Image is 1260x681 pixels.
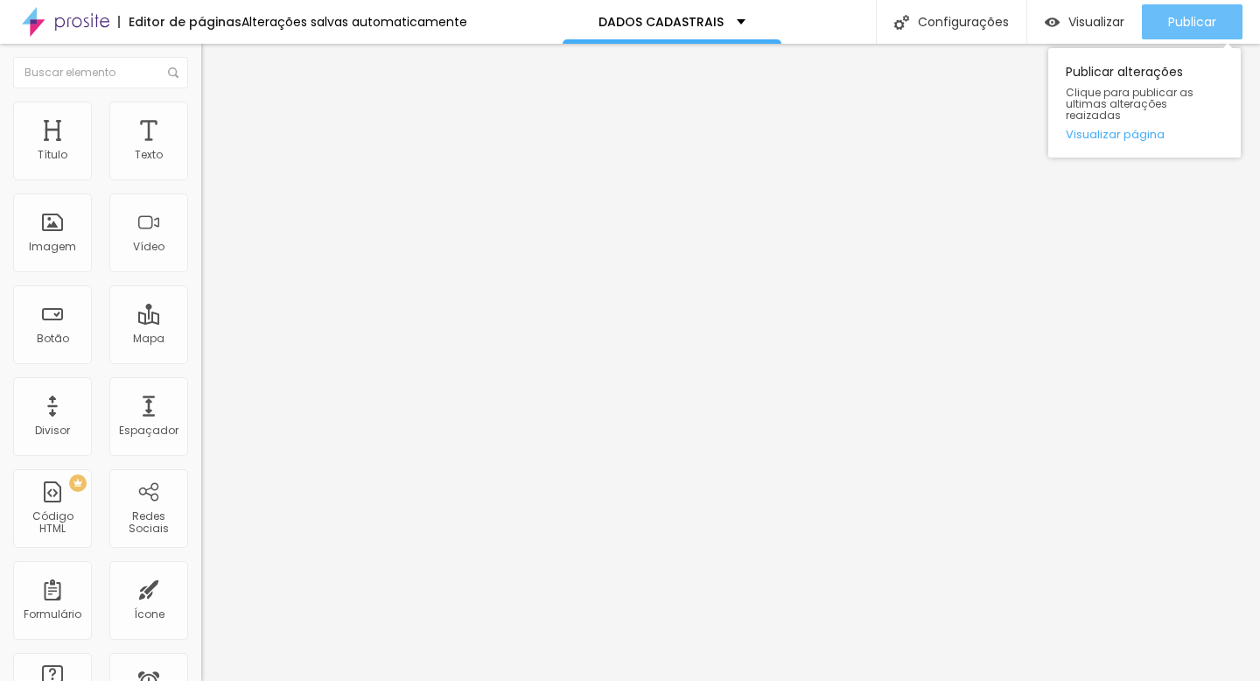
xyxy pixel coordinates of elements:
img: Icone [894,15,909,30]
div: Texto [135,149,163,161]
iframe: Editor [201,44,1260,681]
span: Visualizar [1068,15,1124,29]
div: Formulário [24,608,81,621]
img: Icone [168,67,178,78]
a: Visualizar página [1066,129,1223,140]
span: Publicar [1168,15,1216,29]
div: Divisor [35,425,70,437]
button: Visualizar [1027,4,1142,39]
div: Imagem [29,241,76,253]
p: DADOS CADASTRAIS [598,16,724,28]
div: Código HTML [17,510,87,536]
div: Espaçador [119,425,178,437]
div: Editor de páginas [118,16,241,28]
button: Publicar [1142,4,1242,39]
div: Alterações salvas automaticamente [241,16,467,28]
div: Publicar alterações [1048,48,1241,158]
div: Mapa [133,333,164,345]
div: Redes Sociais [114,510,183,536]
div: Título [38,149,67,161]
input: Buscar elemento [13,57,188,88]
img: view-1.svg [1045,15,1060,30]
div: Vídeo [133,241,164,253]
div: Botão [37,333,69,345]
div: Ícone [134,608,164,621]
span: Clique para publicar as ultimas alterações reaizadas [1066,87,1223,122]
